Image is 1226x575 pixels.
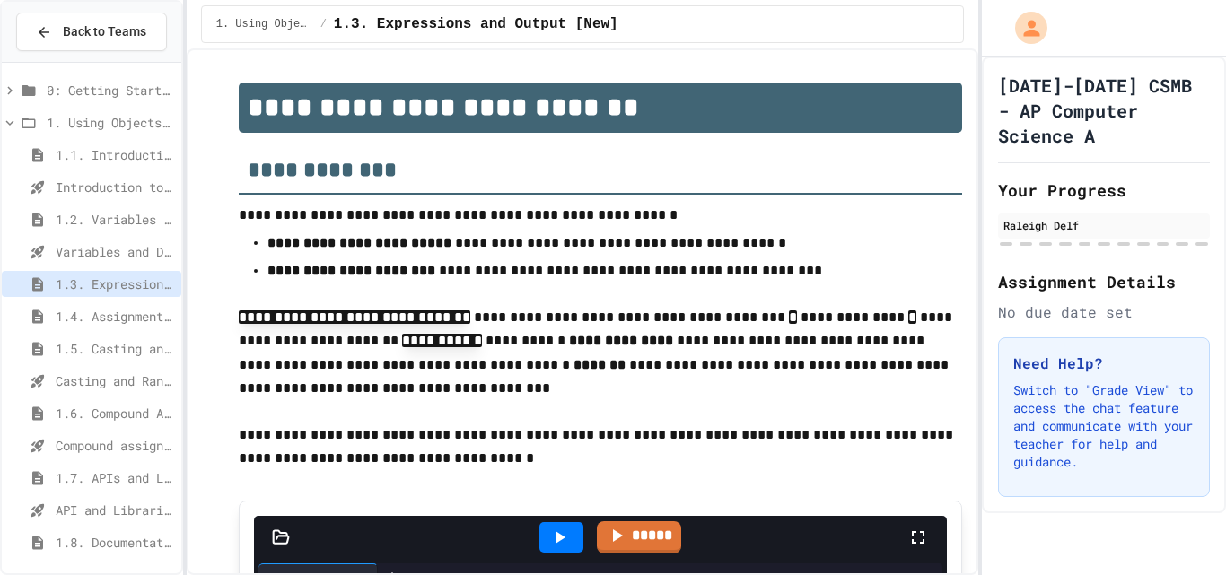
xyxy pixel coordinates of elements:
span: 0: Getting Started [47,81,174,100]
span: 1.5. Casting and Ranges of Values [56,339,174,358]
span: Back to Teams [63,22,146,41]
span: / [320,17,327,31]
span: API and Libraries - Topic 1.7 [56,501,174,519]
span: 1. Using Objects and Methods [47,113,174,132]
span: 1.6. Compound Assignment Operators [56,404,174,423]
h2: Assignment Details [998,269,1210,294]
span: Introduction to Algorithms, Programming, and Compilers [56,178,174,196]
span: 1. Using Objects and Methods [216,17,313,31]
span: 1.1. Introduction to Algorithms, Programming, and Compilers [56,145,174,164]
span: Compound assignment operators - Quiz [56,436,174,455]
div: Raleigh Delf [1003,217,1204,233]
span: 1.3. Expressions and Output [New] [334,13,618,35]
div: No due date set [998,301,1210,323]
span: 1.7. APIs and Libraries [56,468,174,487]
div: My Account [996,7,1052,48]
h3: Need Help? [1013,353,1195,374]
span: 1.2. Variables and Data Types [56,210,174,229]
span: 1.4. Assignment and Input [56,307,174,326]
button: Back to Teams [16,13,167,51]
span: 1.3. Expressions and Output [New] [56,274,174,293]
span: Casting and Ranges of variables - Quiz [56,371,174,390]
h1: [DATE]-[DATE] CSMB - AP Computer Science A [998,73,1210,148]
p: Switch to "Grade View" to access the chat feature and communicate with your teacher for help and ... [1013,381,1195,471]
span: Variables and Data Types - Quiz [56,242,174,261]
h2: Your Progress [998,178,1210,203]
span: 1.8. Documentation with Comments and Preconditions [56,533,174,552]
